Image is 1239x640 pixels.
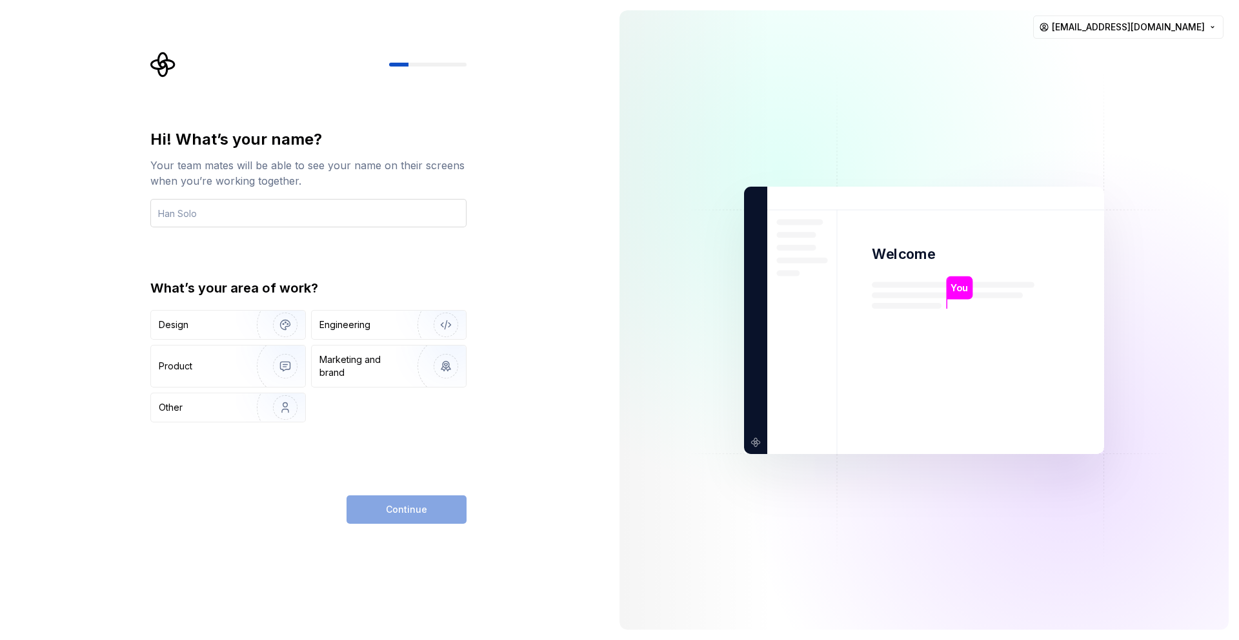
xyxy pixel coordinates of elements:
[1033,15,1224,39] button: [EMAIL_ADDRESS][DOMAIN_NAME]
[319,353,407,379] div: Marketing and brand
[159,401,183,414] div: Other
[150,158,467,189] div: Your team mates will be able to see your name on their screens when you’re working together.
[150,129,467,150] div: Hi! What’s your name?
[319,318,370,331] div: Engineering
[150,199,467,227] input: Han Solo
[159,318,188,331] div: Design
[872,245,935,263] p: Welcome
[1052,21,1205,34] span: [EMAIL_ADDRESS][DOMAIN_NAME]
[951,280,968,294] p: You
[159,360,192,373] div: Product
[150,279,467,297] div: What’s your area of work?
[150,52,176,77] svg: Supernova Logo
